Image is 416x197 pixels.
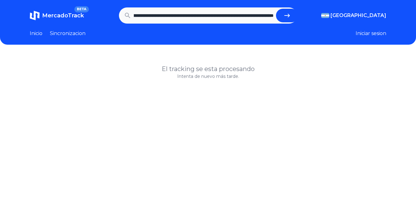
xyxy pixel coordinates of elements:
[30,11,40,20] img: MercadoTrack
[321,12,386,19] button: [GEOGRAPHIC_DATA]
[30,30,42,37] a: Inicio
[331,12,386,19] span: [GEOGRAPHIC_DATA]
[30,65,386,73] h1: El tracking se esta procesando
[321,13,329,18] img: Argentina
[30,11,84,20] a: MercadoTrackBETA
[42,12,84,19] span: MercadoTrack
[50,30,85,37] a: Sincronizacion
[356,30,386,37] button: Iniciar sesion
[74,6,89,12] span: BETA
[30,73,386,79] p: Intenta de nuevo más tarde.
